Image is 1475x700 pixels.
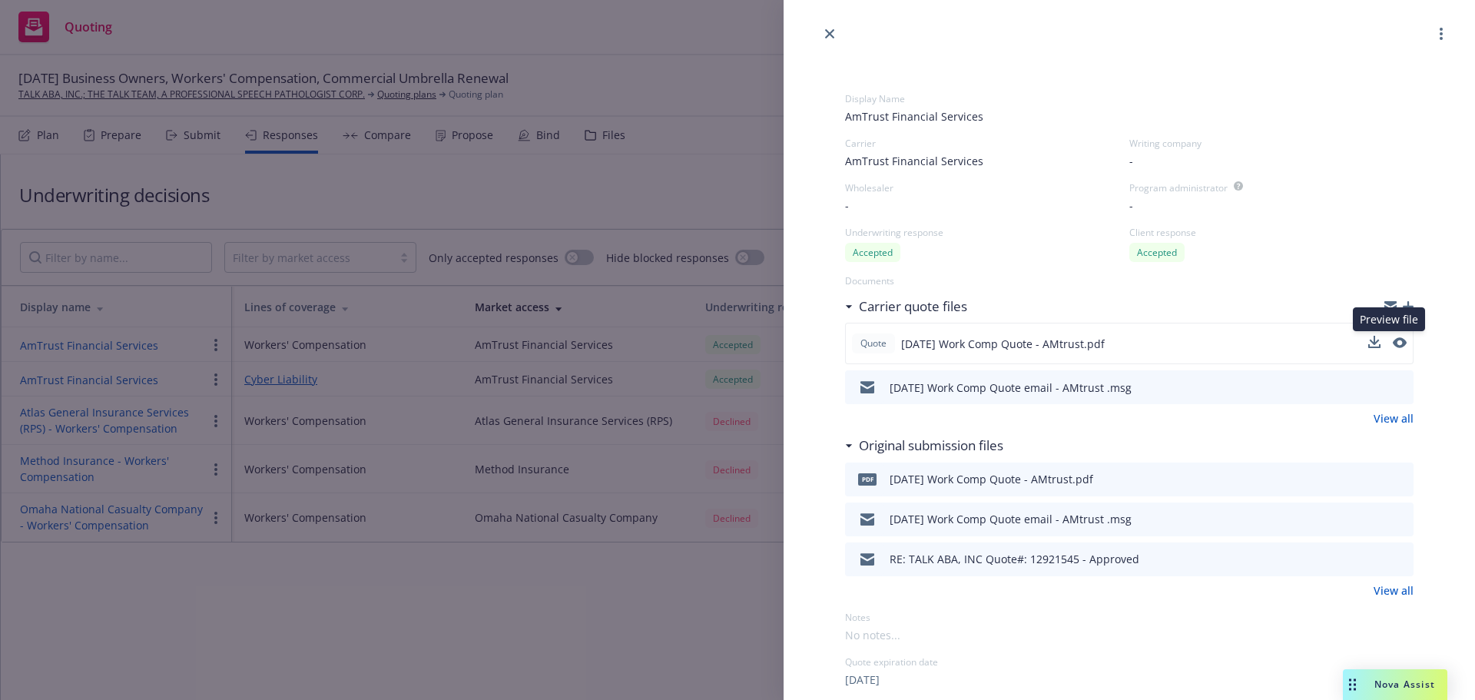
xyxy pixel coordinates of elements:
[1369,550,1381,569] button: download file
[845,137,1129,150] div: Carrier
[845,672,880,688] span: [DATE]
[858,473,877,485] span: pdf
[1343,669,1362,700] div: Drag to move
[1368,334,1381,353] button: download file
[845,243,900,262] div: Accepted
[1343,669,1447,700] button: Nova Assist
[1353,307,1425,331] div: Preview file
[845,611,1414,624] div: Notes
[890,551,1139,567] div: RE: TALK ABA, INC Quote#: 12921545 - Approved
[845,274,1414,287] div: Documents
[1129,153,1133,169] span: -
[1394,550,1407,569] button: preview file
[820,25,839,43] a: close
[1394,470,1407,489] button: preview file
[845,655,1414,668] div: Quote expiration date
[1129,137,1414,150] div: Writing company
[1374,678,1435,691] span: Nova Assist
[1369,378,1381,396] button: download file
[1369,470,1381,489] button: download file
[1368,336,1381,348] button: download file
[1129,226,1414,239] div: Client response
[858,337,889,350] span: Quote
[845,92,1414,105] div: Display Name
[845,436,1003,456] div: Original submission files
[1394,378,1407,396] button: preview file
[1374,582,1414,599] a: View all
[901,336,1105,352] span: [DATE] Work Comp Quote - AMtrust.pdf
[845,197,849,214] span: -
[890,380,1132,396] div: [DATE] Work Comp Quote email - AMtrust .msg
[1129,243,1185,262] div: Accepted
[890,511,1132,527] div: [DATE] Work Comp Quote email - AMtrust .msg
[1374,410,1414,426] a: View all
[845,153,983,169] span: AmTrust Financial Services
[1393,334,1407,353] button: preview file
[1393,337,1407,348] button: preview file
[890,471,1093,487] div: [DATE] Work Comp Quote - AMtrust.pdf
[845,297,967,317] div: Carrier quote files
[859,436,1003,456] h3: Original submission files
[859,297,967,317] h3: Carrier quote files
[1369,510,1381,529] button: download file
[1394,510,1407,529] button: preview file
[845,108,1414,124] span: AmTrust Financial Services
[845,226,1129,239] div: Underwriting response
[845,181,1129,194] div: Wholesaler
[1129,181,1228,194] div: Program administrator
[1129,197,1133,214] span: -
